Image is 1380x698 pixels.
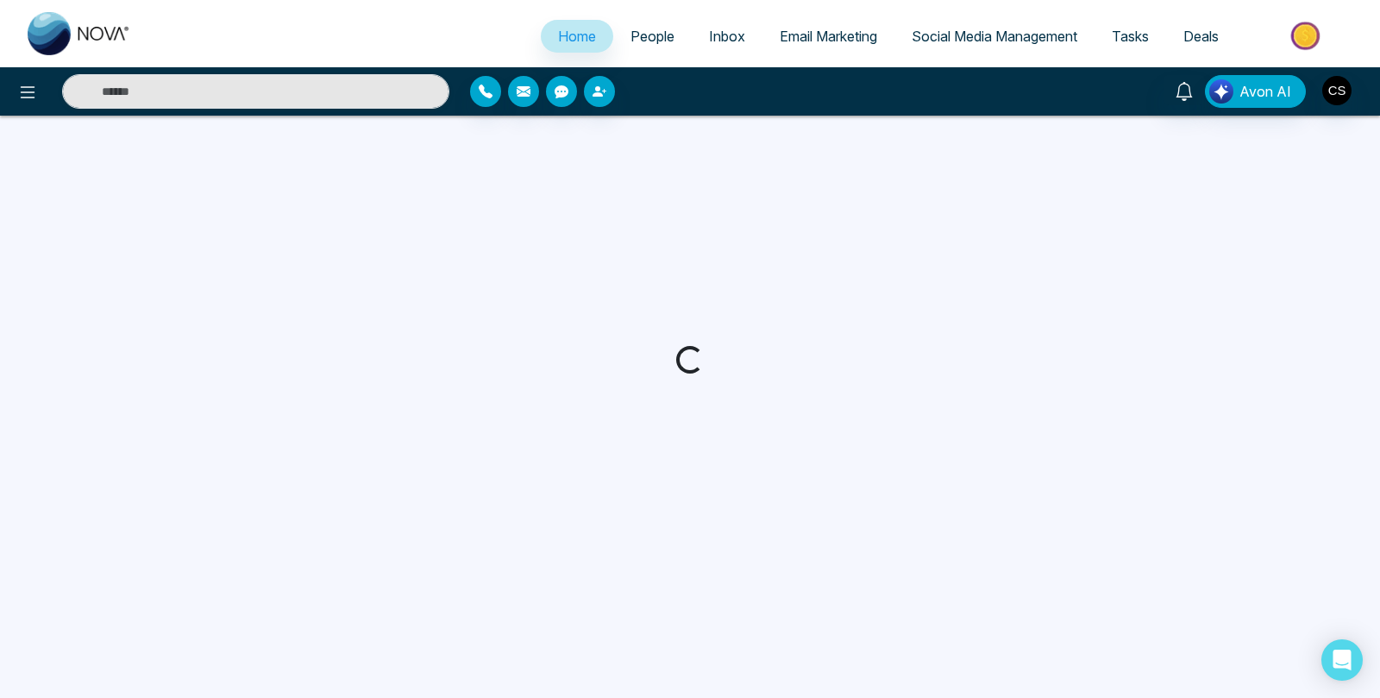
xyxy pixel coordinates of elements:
[1166,20,1236,53] a: Deals
[1239,81,1291,102] span: Avon AI
[1205,75,1306,108] button: Avon AI
[692,20,762,53] a: Inbox
[28,12,131,55] img: Nova CRM Logo
[912,28,1077,45] span: Social Media Management
[1095,20,1166,53] a: Tasks
[780,28,877,45] span: Email Marketing
[1209,79,1233,104] img: Lead Flow
[541,20,613,53] a: Home
[1322,76,1352,105] img: User Avatar
[613,20,692,53] a: People
[1183,28,1219,45] span: Deals
[1245,16,1370,55] img: Market-place.gif
[1321,639,1363,681] div: Open Intercom Messenger
[709,28,745,45] span: Inbox
[1112,28,1149,45] span: Tasks
[558,28,596,45] span: Home
[762,20,894,53] a: Email Marketing
[894,20,1095,53] a: Social Media Management
[630,28,674,45] span: People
